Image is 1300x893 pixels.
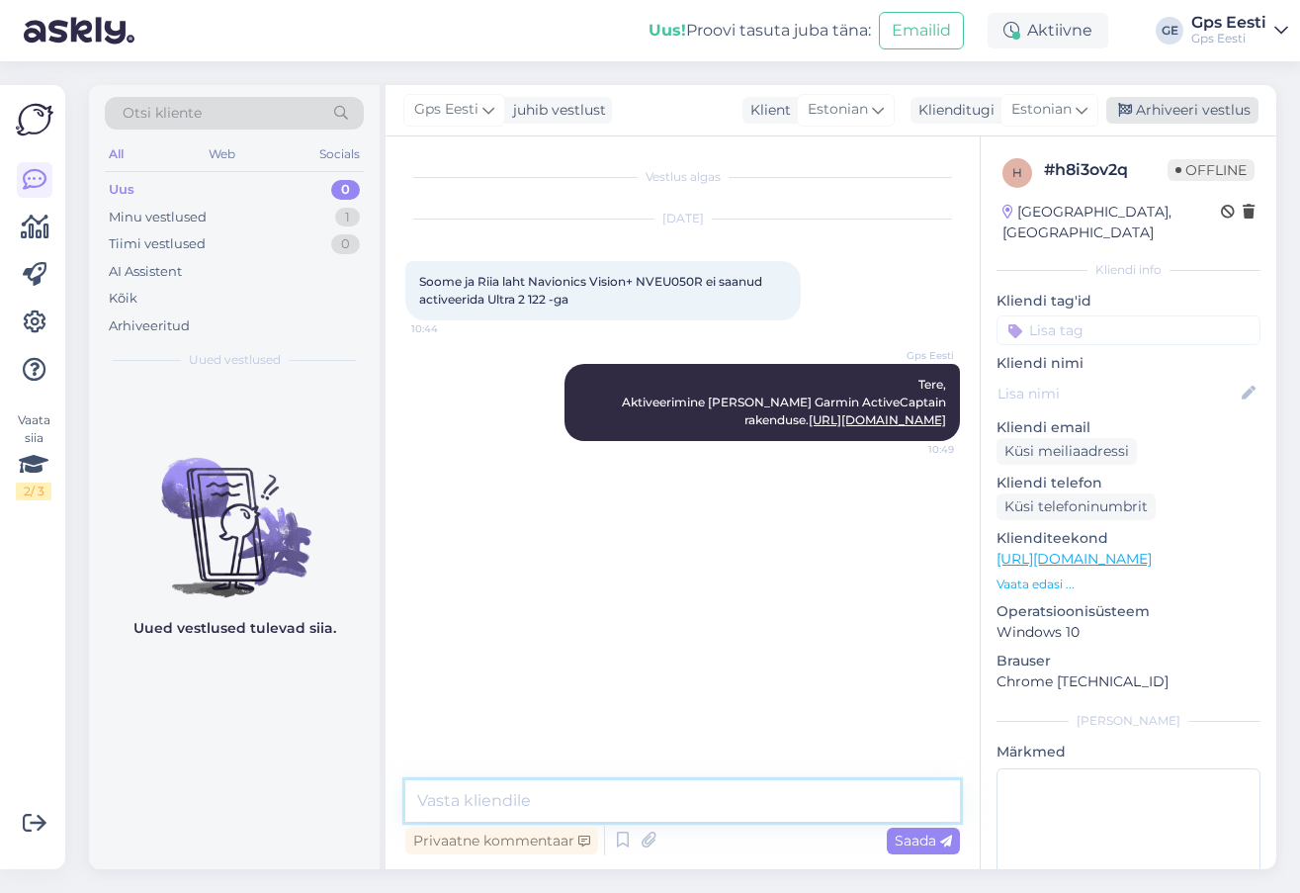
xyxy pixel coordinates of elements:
[331,234,360,254] div: 0
[997,622,1260,643] p: Windows 10
[997,291,1260,312] p: Kliendi tag'id
[997,261,1260,279] div: Kliendi info
[997,651,1260,671] p: Brauser
[205,141,239,167] div: Web
[997,473,1260,493] p: Kliendi telefon
[879,12,964,49] button: Emailid
[109,289,137,309] div: Kõik
[880,348,954,363] span: Gps Eesti
[809,412,946,427] a: [URL][DOMAIN_NAME]
[649,21,686,40] b: Uus!
[1002,202,1221,243] div: [GEOGRAPHIC_DATA], [GEOGRAPHIC_DATA]
[997,438,1137,465] div: Küsi meiliaadressi
[997,383,1238,404] input: Lisa nimi
[411,321,485,336] span: 10:44
[405,828,598,854] div: Privaatne kommentaar
[997,493,1156,520] div: Küsi telefoninumbrit
[1156,17,1183,45] div: GE
[997,550,1152,568] a: [URL][DOMAIN_NAME]
[742,100,791,121] div: Klient
[109,316,190,336] div: Arhiveeritud
[89,422,380,600] img: No chats
[109,234,206,254] div: Tiimi vestlused
[105,141,128,167] div: All
[997,576,1260,593] p: Vaata edasi ...
[895,832,952,849] span: Saada
[109,262,182,282] div: AI Assistent
[988,13,1108,48] div: Aktiivne
[335,208,360,227] div: 1
[331,180,360,200] div: 0
[419,274,765,307] span: Soome ja Riia laht Navionics Vision+ NVEU050R ei saanud activeerida Ultra 2 122 -ga
[1012,165,1022,180] span: h
[649,19,871,43] div: Proovi tasuta juba täna:
[997,742,1260,762] p: Märkmed
[1168,159,1255,181] span: Offline
[1044,158,1168,182] div: # h8i3ov2q
[109,180,134,200] div: Uus
[109,208,207,227] div: Minu vestlused
[123,103,202,124] span: Otsi kliente
[405,210,960,227] div: [DATE]
[997,353,1260,374] p: Kliendi nimi
[1191,15,1288,46] a: Gps EestiGps Eesti
[1191,31,1266,46] div: Gps Eesti
[405,168,960,186] div: Vestlus algas
[414,99,478,121] span: Gps Eesti
[997,671,1260,692] p: Chrome [TECHNICAL_ID]
[880,442,954,457] span: 10:49
[997,417,1260,438] p: Kliendi email
[133,618,336,639] p: Uued vestlused tulevad siia.
[1191,15,1266,31] div: Gps Eesti
[315,141,364,167] div: Socials
[997,601,1260,622] p: Operatsioonisüsteem
[997,528,1260,549] p: Klienditeekond
[997,712,1260,730] div: [PERSON_NAME]
[1011,99,1072,121] span: Estonian
[16,101,53,138] img: Askly Logo
[1106,97,1258,124] div: Arhiveeri vestlus
[808,99,868,121] span: Estonian
[16,483,51,500] div: 2 / 3
[997,315,1260,345] input: Lisa tag
[189,351,281,369] span: Uued vestlused
[910,100,995,121] div: Klienditugi
[16,411,51,500] div: Vaata siia
[622,377,949,427] span: Tere, Aktiveerimine [PERSON_NAME] Garmin ActiveCaptain rakenduse.
[505,100,606,121] div: juhib vestlust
